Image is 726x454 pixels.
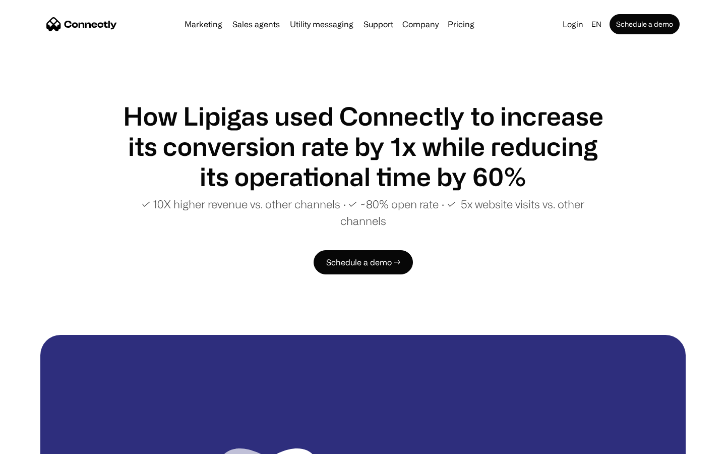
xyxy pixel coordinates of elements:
div: Company [399,17,442,31]
a: Marketing [180,20,226,28]
a: Support [359,20,397,28]
div: Company [402,17,439,31]
a: Utility messaging [286,20,357,28]
a: Login [559,17,587,31]
h1: How Lipigas used Connectly to increase its conversion rate by 1x while reducing its operational t... [121,101,605,192]
p: ✓ 10X higher revenue vs. other channels ∙ ✓ ~80% open rate ∙ ✓ 5x website visits vs. other channels [121,196,605,229]
a: Schedule a demo [610,14,680,34]
aside: Language selected: English [10,435,60,450]
ul: Language list [20,436,60,450]
a: home [46,17,117,32]
a: Pricing [444,20,478,28]
div: en [587,17,608,31]
a: Schedule a demo → [314,250,413,274]
a: Sales agents [228,20,284,28]
div: en [591,17,601,31]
